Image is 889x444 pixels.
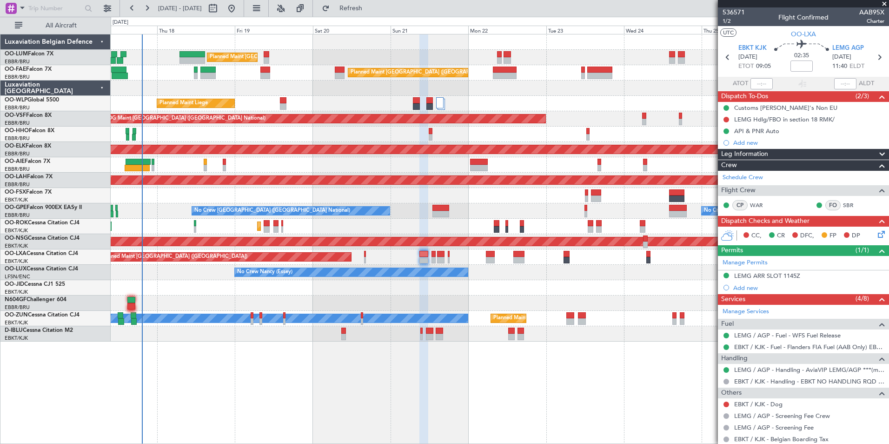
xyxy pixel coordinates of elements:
span: AAB95X [859,7,884,17]
span: OO-FAE [5,67,26,72]
a: EBBR/BRU [5,58,30,65]
div: API & PNR Auto [734,127,779,135]
a: OO-HHOFalcon 8X [5,128,54,134]
div: Add new [733,139,884,147]
a: EBBR/BRU [5,74,30,81]
a: Manage Services [723,307,769,316]
span: OO-LXA [791,29,816,39]
a: EBBR/BRU [5,304,30,311]
span: OO-LAH [5,174,27,180]
a: EBBR/BRU [5,135,30,142]
a: LEMG / AGP - Handling - AviaVIP LEMG/AGP ***(my handling)*** [734,366,884,374]
div: LEMG Hdlg/FBO in section 18 RMK/ [734,115,835,123]
a: OO-NSGCessna Citation CJ4 [5,235,80,241]
div: Mon 22 [468,26,546,34]
a: Manage Permits [723,258,768,268]
span: ETOT [738,62,754,71]
div: [DATE] [113,19,128,27]
div: Wed 17 [80,26,157,34]
a: EBBR/BRU [5,181,30,188]
div: Thu 25 [702,26,779,34]
a: EBKT / KJK - Belgian Boarding Tax [734,435,829,443]
span: All Aircraft [24,22,98,29]
span: OO-ZUN [5,312,28,318]
div: No Crew [GEOGRAPHIC_DATA] ([GEOGRAPHIC_DATA] National) [704,204,860,218]
span: Crew [721,160,737,171]
a: EBKT/KJK [5,242,28,249]
a: LFSN/ENC [5,273,30,280]
span: 1/2 [723,17,745,25]
span: D-IBLU [5,328,23,333]
span: N604GF [5,297,27,303]
a: SBR [843,201,864,209]
span: OO-AIE [5,159,25,164]
div: No Crew Nancy (Essey) [237,265,292,279]
input: --:-- [750,78,773,89]
span: [DATE] - [DATE] [158,4,202,13]
span: ELDT [849,62,864,71]
a: EBBR/BRU [5,104,30,111]
a: EBKT/KJK [5,319,28,326]
span: Charter [859,17,884,25]
a: EBKT / KJK - Dog [734,400,783,408]
span: (1/1) [856,245,869,255]
button: Refresh [318,1,373,16]
a: LEMG / AGP - Screening Fee Crew [734,412,830,420]
a: OO-LUXCessna Citation CJ4 [5,266,78,272]
span: 09:05 [756,62,771,71]
div: Tue 23 [546,26,624,34]
span: FP [829,231,836,241]
span: [DATE] [738,53,757,62]
span: 02:35 [794,51,809,61]
a: OO-FAEFalcon 7X [5,67,52,72]
a: LEMG / AGP - Fuel - WFS Fuel Release [734,331,841,339]
span: (2/3) [856,91,869,101]
span: CR [777,231,785,241]
div: Planned Maint [GEOGRAPHIC_DATA] ([GEOGRAPHIC_DATA] National) [351,66,519,80]
span: Services [721,294,745,305]
a: OO-LAHFalcon 7X [5,174,53,180]
a: EBBR/BRU [5,150,30,157]
a: EBKT/KJK [5,258,28,265]
a: EBBR/BRU [5,120,30,127]
a: OO-AIEFalcon 7X [5,159,50,164]
div: Flight Confirmed [778,13,829,22]
div: Thu 18 [157,26,235,34]
div: Planned Maint [GEOGRAPHIC_DATA] ([GEOGRAPHIC_DATA] National) [210,50,378,64]
span: Fuel [721,319,734,330]
a: D-IBLUCessna Citation M2 [5,328,73,333]
span: Refresh [332,5,371,12]
span: OO-LXA [5,251,27,256]
a: WAR [750,201,771,209]
span: ATOT [733,79,748,88]
a: OO-ZUNCessna Citation CJ4 [5,312,80,318]
a: Schedule Crew [723,173,763,182]
a: OO-ROKCessna Citation CJ4 [5,220,80,226]
span: Leg Information [721,149,768,160]
a: EBKT/KJK [5,289,28,296]
div: Planned Maint Kortrijk-[GEOGRAPHIC_DATA] [260,219,368,233]
span: (4/8) [856,294,869,303]
span: Dispatch Checks and Weather [721,216,809,227]
a: EBKT / KJK - Handling - EBKT NO HANDLING RQD FOR CJ [734,377,884,385]
div: Planned Maint [GEOGRAPHIC_DATA] ([GEOGRAPHIC_DATA]) [101,250,247,264]
span: CC, [751,231,762,241]
span: OO-LUM [5,51,28,57]
span: Dispatch To-Dos [721,91,768,102]
input: Trip Number [28,1,82,15]
a: OO-LUMFalcon 7X [5,51,53,57]
div: AOG Maint [GEOGRAPHIC_DATA] ([GEOGRAPHIC_DATA] National) [104,112,265,126]
a: OO-GPEFalcon 900EX EASy II [5,205,82,210]
span: OO-GPE [5,205,27,210]
button: UTC [720,28,736,37]
span: OO-FSX [5,189,26,195]
a: EBKT / KJK - Fuel - Flanders FIA Fuel (AAB Only) EBKT / KJK [734,343,884,351]
button: All Aircraft [10,18,101,33]
span: OO-VSF [5,113,26,118]
span: 536571 [723,7,745,17]
a: OO-JIDCessna CJ1 525 [5,282,65,287]
span: DP [852,231,860,241]
span: DFC, [800,231,814,241]
span: [DATE] [832,53,851,62]
a: EBKT/KJK [5,335,28,342]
